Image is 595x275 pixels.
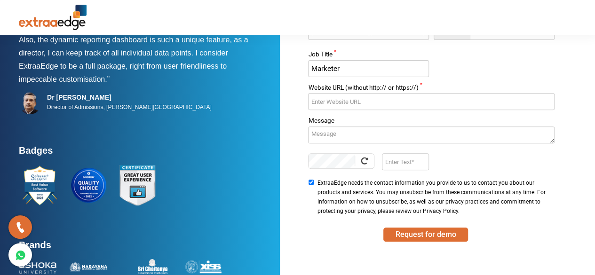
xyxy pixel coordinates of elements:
[19,36,248,57] span: Also, the dynamic reporting dashboard is such a unique feature, as a director, I can keep track o...
[308,118,554,126] label: Message
[47,93,212,102] h5: Dr [PERSON_NAME]
[317,178,551,216] span: ExtraaEdge needs the contact information you provide to us to contact you about our products and ...
[383,228,468,242] button: SUBMIT
[47,102,212,113] p: Director of Admissions, [PERSON_NAME][GEOGRAPHIC_DATA]
[382,153,428,170] input: Enter Text
[19,49,228,83] span: I consider ExtraaEdge to be a full package, right from user friendliness to impeccable customisat...
[308,51,428,60] label: Job Title
[19,239,259,256] h4: Brands
[308,85,554,94] label: Website URL (without http:// or https://)
[19,145,259,162] h4: Badges
[308,126,554,143] textarea: Message
[308,180,314,185] input: ExtraaEdge needs the contact information you provide to us to contact you about our products and ...
[308,60,428,77] input: Enter Job Title
[308,93,554,110] input: Enter Website URL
